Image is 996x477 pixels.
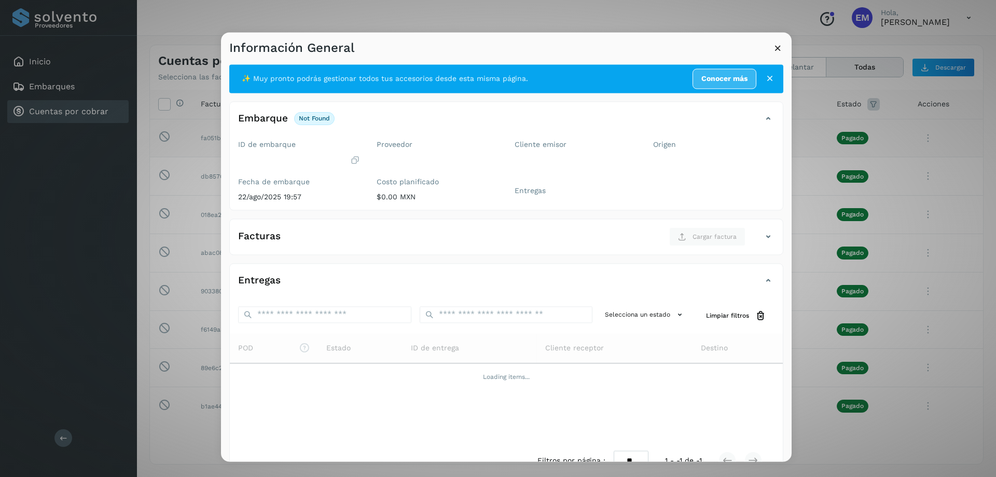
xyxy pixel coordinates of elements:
[242,73,528,84] span: ✨ Muy pronto podrás gestionar todos tus accesorios desde esta misma página.
[706,311,749,321] span: Limpiar filtros
[229,40,354,56] h3: Información General
[326,343,351,353] span: Estado
[230,110,783,136] div: Embarquenot found
[238,275,281,287] h4: Entregas
[601,306,689,323] button: Selecciona un estado
[411,343,459,353] span: ID de entrega
[230,227,783,254] div: FacturasCargar factura
[665,455,702,466] span: 1 - -1 de -1
[377,140,499,149] label: Proveedor
[238,140,360,149] label: ID de embarque
[693,69,756,89] a: Conocer más
[537,455,605,466] span: Filtros por página :
[238,178,360,187] label: Fecha de embarque
[238,231,281,243] h4: Facturas
[238,193,360,202] p: 22/ago/2025 19:57
[653,140,775,149] label: Origen
[238,343,310,353] span: POD
[230,272,783,298] div: Entregas
[545,343,604,353] span: Cliente receptor
[701,343,728,353] span: Destino
[515,140,637,149] label: Cliente emisor
[669,227,745,246] button: Cargar factura
[515,187,637,196] label: Entregas
[238,113,288,125] h4: Embarque
[299,115,330,122] p: not found
[377,193,499,202] p: $0.00 MXN
[698,306,774,325] button: Limpiar filtros
[693,232,737,241] span: Cargar factura
[230,363,783,390] td: Loading items...
[377,178,499,187] label: Costo planificado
